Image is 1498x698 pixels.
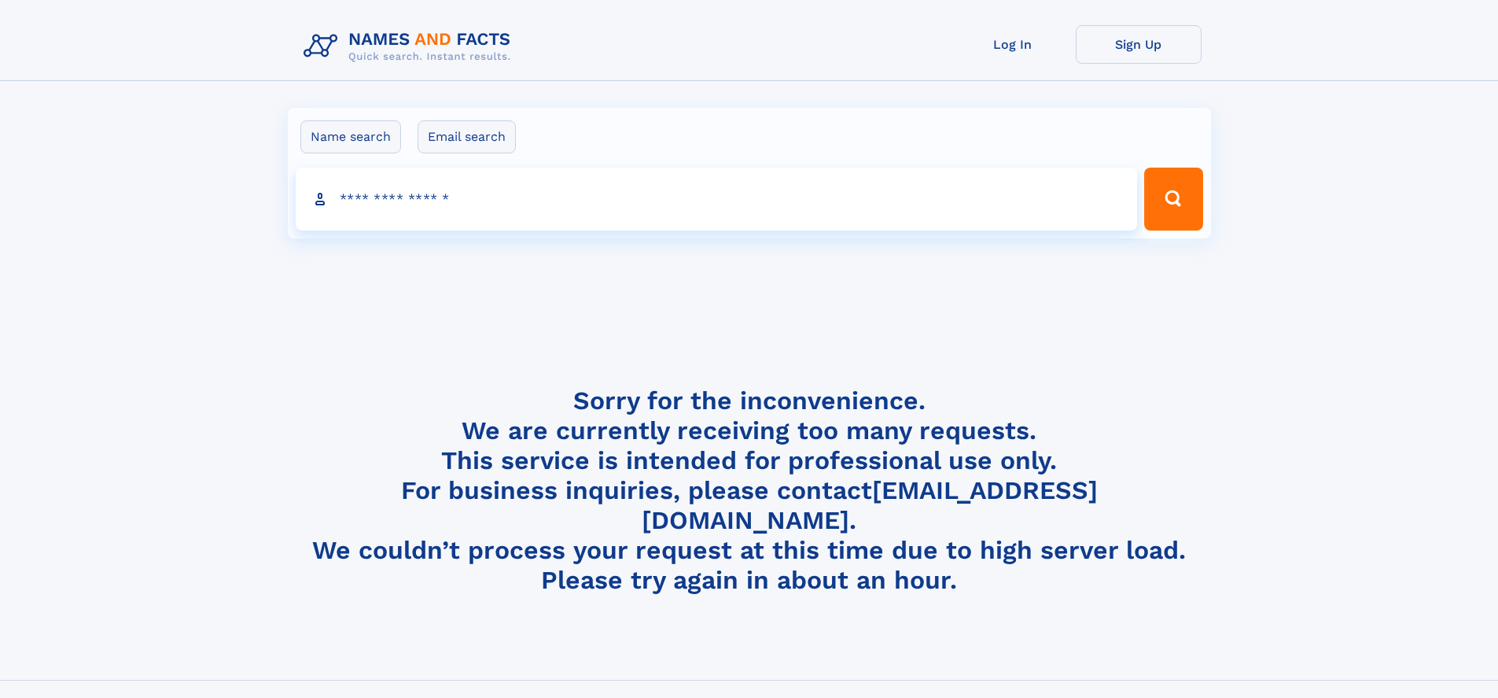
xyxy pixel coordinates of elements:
[1144,168,1202,231] button: Search Button
[1076,25,1202,64] a: Sign Up
[642,475,1098,535] a: [EMAIL_ADDRESS][DOMAIN_NAME]
[296,168,1138,231] input: search input
[418,120,516,153] label: Email search
[950,25,1076,64] a: Log In
[297,386,1202,596] h4: Sorry for the inconvenience. We are currently receiving too many requests. This service is intend...
[297,25,524,68] img: Logo Names and Facts
[300,120,401,153] label: Name search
